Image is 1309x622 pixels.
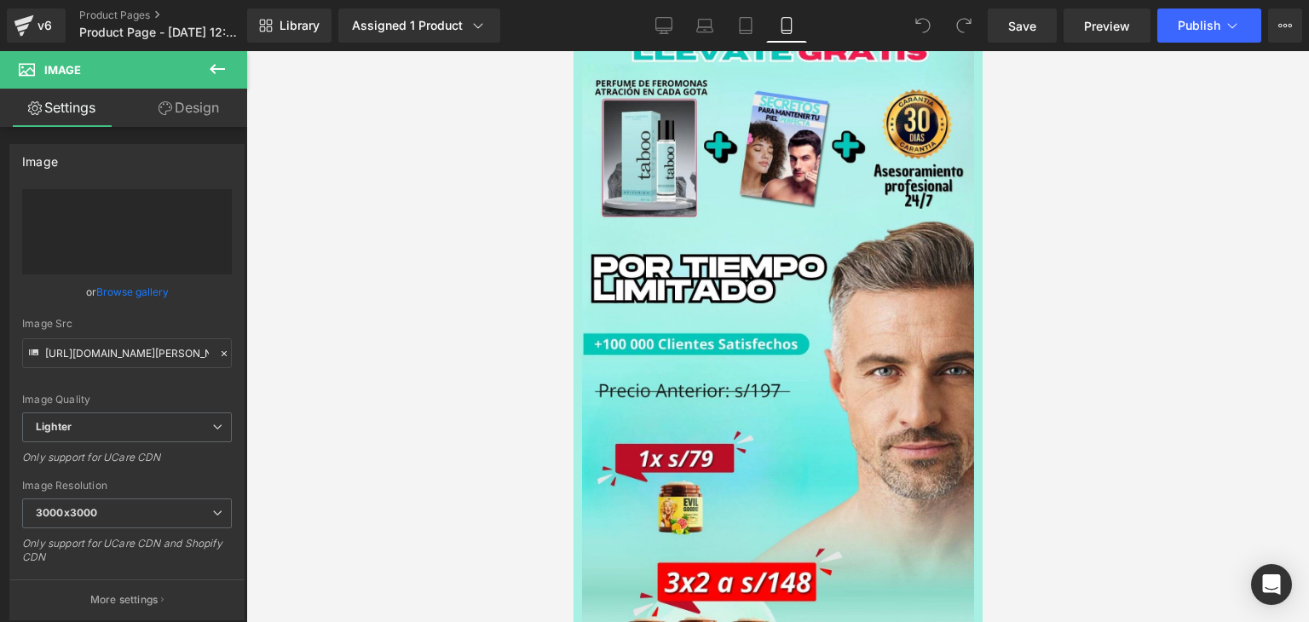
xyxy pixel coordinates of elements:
[22,394,232,406] div: Image Quality
[1008,17,1036,35] span: Save
[906,9,940,43] button: Undo
[352,17,487,34] div: Assigned 1 Product
[725,9,766,43] a: Tablet
[247,9,332,43] a: New Library
[44,63,81,77] span: Image
[1251,564,1292,605] div: Open Intercom Messenger
[1064,9,1150,43] a: Preview
[684,9,725,43] a: Laptop
[1178,19,1220,32] span: Publish
[947,9,981,43] button: Redo
[1268,9,1302,43] button: More
[22,338,232,368] input: Link
[22,537,232,575] div: Only support for UCare CDN and Shopify CDN
[127,89,251,127] a: Design
[22,283,232,301] div: or
[36,420,72,433] b: Lighter
[7,9,66,43] a: v6
[79,26,243,39] span: Product Page - [DATE] 12:00:56
[36,506,97,519] b: 3000x3000
[643,9,684,43] a: Desktop
[22,451,232,475] div: Only support for UCare CDN
[22,145,58,169] div: Image
[90,592,159,608] p: More settings
[79,9,275,22] a: Product Pages
[96,277,169,307] a: Browse gallery
[766,9,807,43] a: Mobile
[34,14,55,37] div: v6
[10,579,244,619] button: More settings
[1084,17,1130,35] span: Preview
[22,318,232,330] div: Image Src
[1157,9,1261,43] button: Publish
[22,480,232,492] div: Image Resolution
[280,18,320,33] span: Library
